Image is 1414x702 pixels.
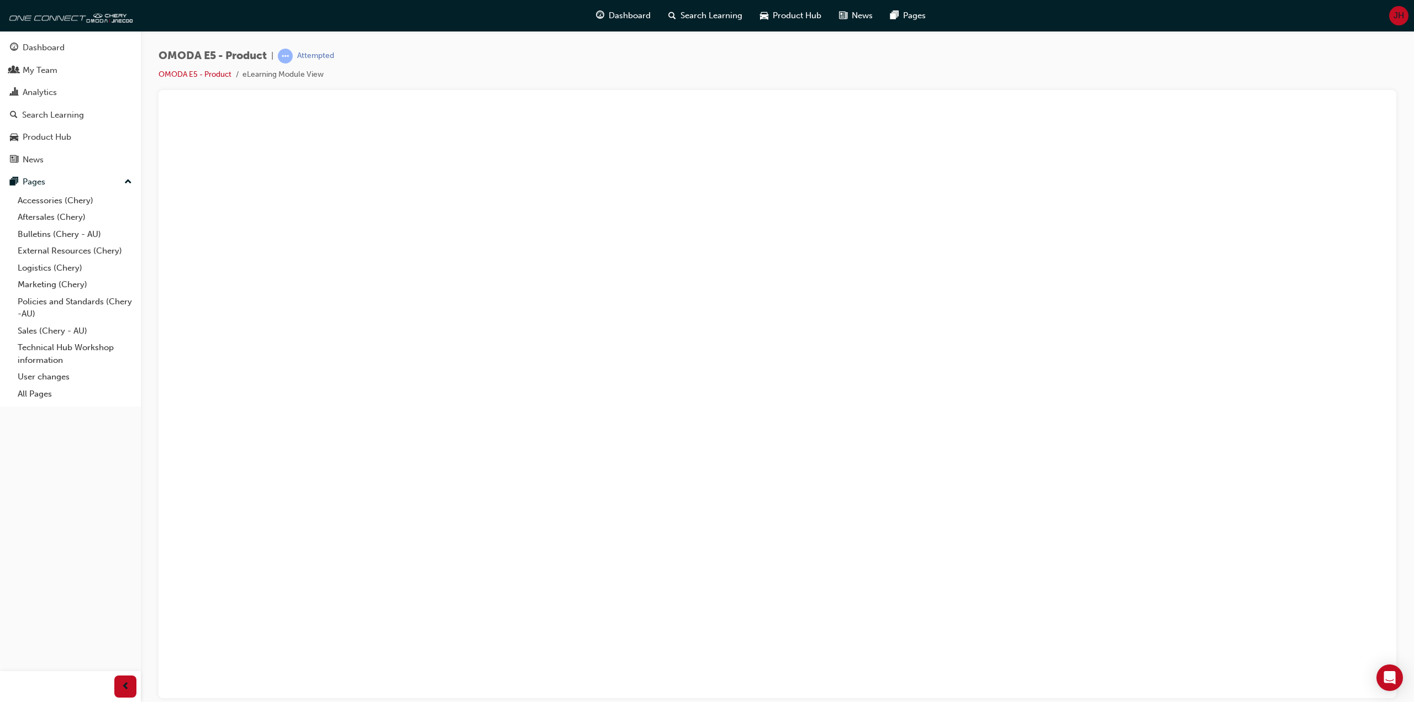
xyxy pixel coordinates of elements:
[122,680,130,694] span: prev-icon
[773,9,821,22] span: Product Hub
[4,127,136,147] a: Product Hub
[4,105,136,125] a: Search Learning
[903,9,926,22] span: Pages
[13,323,136,340] a: Sales (Chery - AU)
[13,226,136,243] a: Bulletins (Chery - AU)
[271,50,273,62] span: |
[23,86,57,99] div: Analytics
[13,242,136,260] a: External Resources (Chery)
[23,64,57,77] div: My Team
[1376,664,1403,691] div: Open Intercom Messenger
[1394,9,1404,22] span: JH
[13,293,136,323] a: Policies and Standards (Chery -AU)
[4,60,136,81] a: My Team
[124,175,132,189] span: up-icon
[10,43,18,53] span: guage-icon
[1389,6,1408,25] button: JH
[13,368,136,386] a: User changes
[668,9,676,23] span: search-icon
[4,172,136,192] button: Pages
[751,4,830,27] a: car-iconProduct Hub
[23,154,44,166] div: News
[609,9,651,22] span: Dashboard
[23,41,65,54] div: Dashboard
[596,9,604,23] span: guage-icon
[13,339,136,368] a: Technical Hub Workshop information
[10,110,18,120] span: search-icon
[659,4,751,27] a: search-iconSearch Learning
[839,9,847,23] span: news-icon
[890,9,899,23] span: pages-icon
[23,176,45,188] div: Pages
[10,88,18,98] span: chart-icon
[852,9,873,22] span: News
[22,109,84,122] div: Search Learning
[4,35,136,172] button: DashboardMy TeamAnalyticsSearch LearningProduct HubNews
[159,50,267,62] span: OMODA E5 - Product
[10,155,18,165] span: news-icon
[297,51,334,61] div: Attempted
[4,82,136,103] a: Analytics
[882,4,935,27] a: pages-iconPages
[760,9,768,23] span: car-icon
[13,209,136,226] a: Aftersales (Chery)
[278,49,293,64] span: learningRecordVerb_ATTEMPT-icon
[4,150,136,170] a: News
[4,38,136,58] a: Dashboard
[587,4,659,27] a: guage-iconDashboard
[6,4,133,27] img: oneconnect
[10,66,18,76] span: people-icon
[830,4,882,27] a: news-iconNews
[10,133,18,142] span: car-icon
[13,386,136,403] a: All Pages
[23,131,71,144] div: Product Hub
[680,9,742,22] span: Search Learning
[13,260,136,277] a: Logistics (Chery)
[10,177,18,187] span: pages-icon
[13,276,136,293] a: Marketing (Chery)
[13,192,136,209] a: Accessories (Chery)
[159,70,231,79] a: OMODA E5 - Product
[242,68,324,81] li: eLearning Module View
